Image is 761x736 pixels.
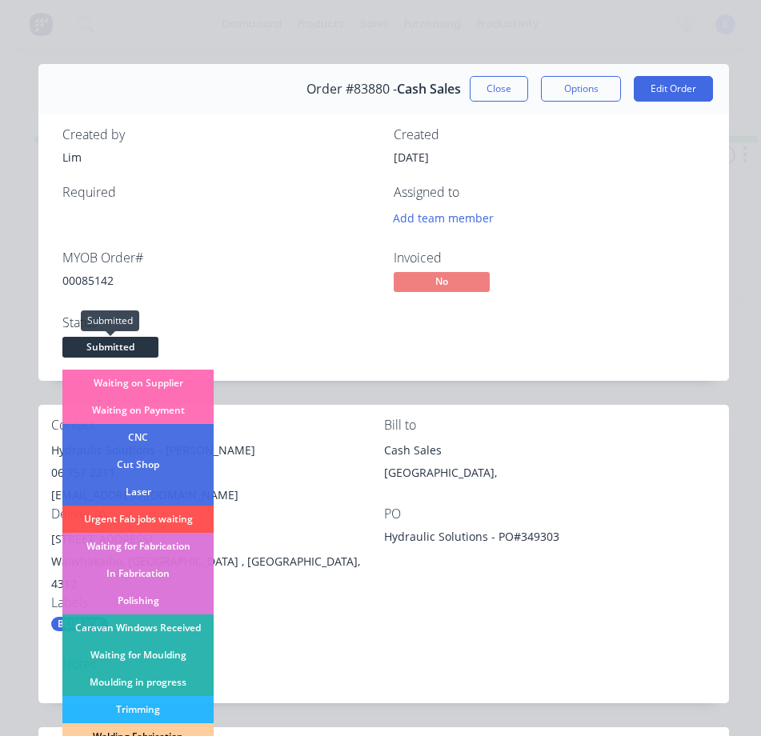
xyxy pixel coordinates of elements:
[384,439,717,490] div: Cash Sales[GEOGRAPHIC_DATA],
[51,506,384,522] div: Deliver to
[384,462,717,484] div: [GEOGRAPHIC_DATA],
[62,506,214,533] div: Urgent Fab jobs waiting
[51,617,108,631] div: BLUE JOB
[470,76,528,102] button: Close
[394,127,706,142] div: Created
[51,462,384,484] div: 06 757 2211
[62,149,374,166] div: Lim
[62,696,214,723] div: Trimming
[62,127,374,142] div: Created by
[51,550,384,595] div: Waiwhakaiho, [GEOGRAPHIC_DATA] , [GEOGRAPHIC_DATA], 4312
[51,528,384,550] div: [STREET_ADDRESS]
[62,560,214,587] div: In Fabrication
[384,207,502,229] button: Add team member
[51,595,384,610] div: Labels
[62,424,214,451] div: CNC
[306,82,397,97] span: Order #83880 -
[62,337,158,361] button: Submitted
[62,315,374,330] div: Status
[397,82,461,97] span: Cash Sales
[62,614,214,642] div: Caravan Windows Received
[541,76,621,102] button: Options
[81,310,139,331] div: Submitted
[62,642,214,669] div: Waiting for Moulding
[634,76,713,102] button: Edit Order
[62,587,214,614] div: Polishing
[394,207,503,229] button: Add team member
[62,185,374,200] div: Required
[384,528,584,550] div: Hydraulic Solutions - PO#349303
[384,418,717,433] div: Bill to
[384,439,717,462] div: Cash Sales
[62,478,214,506] div: Laser
[394,150,429,165] span: [DATE]
[51,484,384,506] div: [EMAIL_ADDRESS][DOMAIN_NAME]
[51,439,384,462] div: Hydraulic Solutions - [PERSON_NAME]
[62,370,214,397] div: Waiting on Supplier
[62,272,374,289] div: 00085142
[51,528,384,595] div: [STREET_ADDRESS]Waiwhakaiho, [GEOGRAPHIC_DATA] , [GEOGRAPHIC_DATA], 4312
[62,533,214,560] div: Waiting for Fabrication
[62,337,158,357] span: Submitted
[384,506,717,522] div: PO
[62,397,214,424] div: Waiting on Payment
[62,451,214,478] div: Cut Shop
[62,657,705,672] div: Notes
[62,250,374,266] div: MYOB Order #
[51,418,384,433] div: Contact
[51,439,384,506] div: Hydraulic Solutions - [PERSON_NAME]06 757 2211[EMAIL_ADDRESS][DOMAIN_NAME]
[394,185,706,200] div: Assigned to
[394,272,490,292] span: No
[62,669,214,696] div: Moulding in progress
[394,250,706,266] div: Invoiced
